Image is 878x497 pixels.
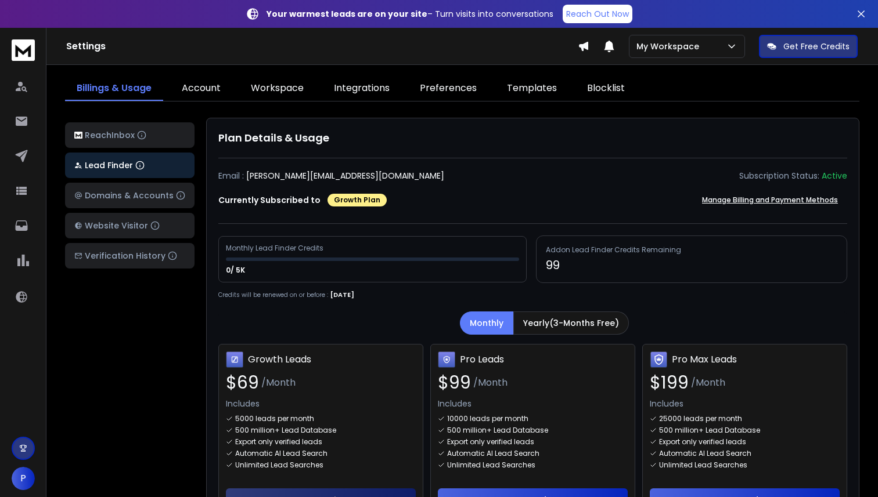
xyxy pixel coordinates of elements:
span: /Month [261,376,296,390]
button: Domains & Accounts [65,183,195,208]
a: Blocklist [575,77,636,101]
a: Workspace [239,77,315,101]
span: $ 199 [650,372,689,393]
p: Subscription Status: [739,170,819,182]
a: Preferences [408,77,488,101]
span: /Month [691,376,725,390]
a: Reach Out Now [563,5,632,23]
p: Automatic AI Lead Search [235,449,328,458]
p: 500 million+ Lead Database [447,426,548,435]
p: My Workspace [636,41,704,52]
span: $ 99 [438,372,471,393]
p: Includes [650,398,840,409]
span: /Month [473,376,508,390]
p: Automatic AI Lead Search [447,449,539,458]
p: Currently Subscribed to [218,194,321,206]
p: Export only verified leads [659,437,746,447]
img: logo [12,39,35,61]
p: – Turn visits into conversations [267,8,553,20]
p: Export only verified leads [447,437,534,447]
div: Growth Plan [328,194,387,206]
p: Unlimited Lead Searches [235,460,323,470]
strong: Your warmest leads are on your site [267,8,427,20]
p: 25000 leads per month [659,414,742,423]
span: $ 69 [226,372,259,393]
a: Integrations [322,77,401,101]
button: Monthly [460,311,513,335]
h3: Pro Max Leads [672,353,737,367]
p: Email : [218,170,244,182]
div: Monthly Lead Finder Credits [226,244,325,253]
p: Automatic AI Lead Search [659,449,751,458]
h3: Growth Leads [248,353,311,367]
p: Export only verified leads [235,437,322,447]
p: 10000 leads per month [447,414,528,423]
div: Active [822,170,847,182]
p: [PERSON_NAME][EMAIL_ADDRESS][DOMAIN_NAME] [246,170,444,182]
p: Reach Out Now [566,8,629,20]
p: 99 [546,257,837,273]
button: Manage Billing and Payment Methods [693,188,847,212]
iframe: Intercom live chat [836,457,863,485]
a: Account [170,77,232,101]
img: logo [74,132,82,139]
p: [DATE] [330,290,354,300]
button: P [12,467,35,490]
p: Unlimited Lead Searches [447,460,535,470]
h1: Settings [66,39,578,53]
p: Includes [226,398,416,409]
p: Manage Billing and Payment Methods [702,195,838,205]
p: Includes [438,398,628,409]
p: Get Free Credits [783,41,850,52]
p: 0/ 5K [226,266,247,275]
h3: Addon Lead Finder Credits Remaining [546,245,837,255]
p: 5000 leads per month [235,414,314,423]
h1: Plan Details & Usage [218,130,847,146]
button: Website Visitor [65,213,195,238]
a: Templates [495,77,568,101]
p: Unlimited Lead Searches [659,460,747,470]
button: Verification History [65,243,195,269]
button: Get Free Credits [759,35,858,58]
p: 500 million+ Lead Database [659,426,760,435]
a: Billings & Usage [65,77,163,101]
button: ReachInbox [65,122,195,148]
p: Credits will be renewed on or before : [218,291,328,299]
p: 500 million+ Lead Database [235,426,336,435]
button: Lead Finder [65,153,195,178]
button: Yearly(3-Months Free) [513,311,629,335]
h3: Pro Leads [460,353,504,367]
